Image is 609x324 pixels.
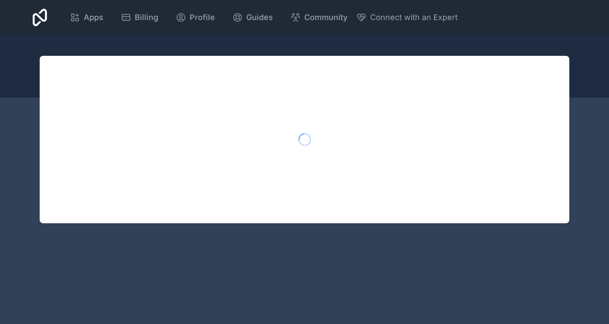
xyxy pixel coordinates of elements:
[135,11,158,24] span: Billing
[169,8,222,27] a: Profile
[84,11,103,24] span: Apps
[63,8,110,27] a: Apps
[246,11,273,24] span: Guides
[190,11,215,24] span: Profile
[370,11,458,24] span: Connect with an Expert
[356,11,458,24] button: Connect with an Expert
[114,8,165,27] a: Billing
[283,8,354,27] a: Community
[304,11,347,24] span: Community
[225,8,280,27] a: Guides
